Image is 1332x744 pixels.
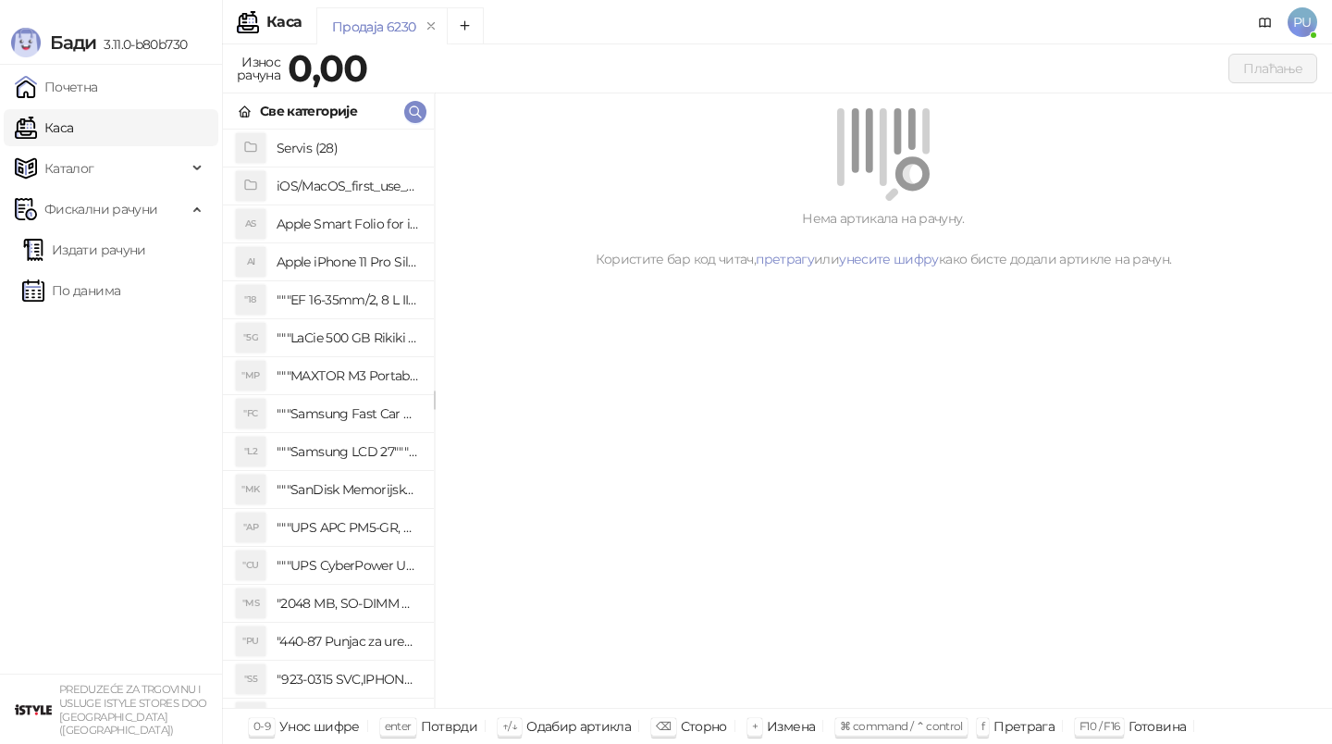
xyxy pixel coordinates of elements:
[236,475,265,504] div: "MK
[236,323,265,353] div: "5G
[767,714,815,738] div: Измена
[236,513,265,542] div: "AP
[44,191,157,228] span: Фискални рачуни
[656,719,671,733] span: ⌫
[277,399,419,428] h4: """Samsung Fast Car Charge Adapter, brzi auto punja_, boja crna"""
[236,437,265,466] div: "L2
[993,714,1054,738] div: Претрага
[1288,7,1317,37] span: PU
[288,45,367,91] strong: 0,00
[233,50,284,87] div: Износ рачуна
[421,714,478,738] div: Потврди
[22,272,120,309] a: По данима
[526,714,631,738] div: Одабир артикла
[59,683,207,737] small: PREDUZEĆE ZA TRGOVINU I USLUGE ISTYLE STORES DOO [GEOGRAPHIC_DATA] ([GEOGRAPHIC_DATA])
[236,551,265,580] div: "CU
[236,399,265,428] div: "FC
[266,15,302,30] div: Каса
[277,133,419,163] h4: Servis (28)
[447,7,484,44] button: Add tab
[332,17,415,37] div: Продаја 6230
[419,19,443,34] button: remove
[253,719,270,733] span: 0-9
[236,285,265,315] div: "18
[236,626,265,656] div: "PU
[279,714,360,738] div: Унос шифре
[96,36,187,53] span: 3.11.0-b80b730
[277,285,419,315] h4: """EF 16-35mm/2, 8 L III USM"""
[457,208,1310,269] div: Нема артикала на рачуну. Користите бар код читач, или како бисте додали артикле на рачун.
[277,209,419,239] h4: Apple Smart Folio for iPad mini (A17 Pro) - Sage
[236,247,265,277] div: AI
[277,171,419,201] h4: iOS/MacOS_first_use_assistance (4)
[277,475,419,504] h4: """SanDisk Memorijska kartica 256GB microSDXC sa SD adapterom SDSQXA1-256G-GN6MA - Extreme PLUS, ...
[223,130,434,708] div: grid
[15,68,98,105] a: Почетна
[236,589,265,618] div: "MS
[260,101,357,121] div: Све категорије
[236,209,265,239] div: AS
[1079,719,1119,733] span: F10 / F16
[277,361,419,391] h4: """MAXTOR M3 Portable 2TB 2.5"""" crni eksterni hard disk HX-M201TCB/GM"""
[277,702,419,732] h4: "923-0448 SVC,IPHONE,TOURQUE DRIVER KIT .65KGF- CM Šrafciger "
[385,719,412,733] span: enter
[1128,714,1186,738] div: Готовина
[277,513,419,542] h4: """UPS APC PM5-GR, Essential Surge Arrest,5 utic_nica"""
[236,361,265,391] div: "MP
[50,31,96,54] span: Бади
[11,28,41,57] img: Logo
[277,551,419,580] h4: """UPS CyberPower UT650EG, 650VA/360W , line-int., s_uko, desktop"""
[277,437,419,466] h4: """Samsung LCD 27"""" C27F390FHUXEN"""
[277,323,419,353] h4: """LaCie 500 GB Rikiki USB 3.0 / Ultra Compact & Resistant aluminum / USB 3.0 / 2.5"""""""
[839,251,939,267] a: унесите шифру
[22,231,146,268] a: Издати рачуни
[756,251,814,267] a: претрагу
[1228,54,1317,83] button: Плаћање
[236,664,265,694] div: "S5
[277,664,419,694] h4: "923-0315 SVC,IPHONE 5/5S BATTERY REMOVAL TRAY Držač za iPhone sa kojim se otvara display
[981,719,984,733] span: f
[1251,7,1280,37] a: Документација
[502,719,517,733] span: ↑/↓
[840,719,963,733] span: ⌘ command / ⌃ control
[277,589,419,618] h4: "2048 MB, SO-DIMM DDRII, 667 MHz, Napajanje 1,8 0,1 V, Latencija CL5"
[15,109,73,146] a: Каса
[277,247,419,277] h4: Apple iPhone 11 Pro Silicone Case - Black
[236,702,265,732] div: "SD
[15,691,52,728] img: 64x64-companyLogo-77b92cf4-9946-4f36-9751-bf7bb5fd2c7d.png
[681,714,727,738] div: Сторно
[752,719,758,733] span: +
[44,150,94,187] span: Каталог
[277,626,419,656] h4: "440-87 Punjac za uredjaje sa micro USB portom 4/1, Stand."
